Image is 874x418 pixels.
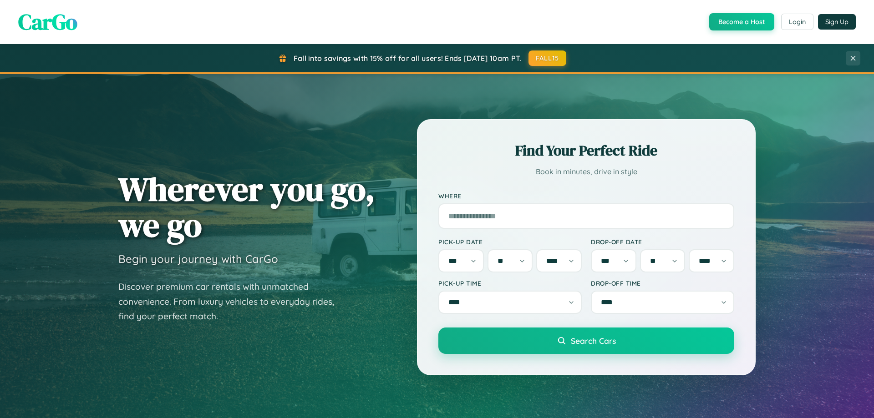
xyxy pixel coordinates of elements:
h2: Find Your Perfect Ride [438,141,734,161]
button: Become a Host [709,13,774,30]
button: Search Cars [438,327,734,354]
p: Discover premium car rentals with unmatched convenience. From luxury vehicles to everyday rides, ... [118,279,346,324]
label: Drop-off Time [591,279,734,287]
span: Search Cars [571,336,616,346]
button: FALL15 [528,50,567,66]
h1: Wherever you go, we go [118,171,375,243]
label: Pick-up Time [438,279,582,287]
label: Pick-up Date [438,238,582,246]
button: Sign Up [818,14,856,30]
span: CarGo [18,7,77,37]
span: Fall into savings with 15% off for all users! Ends [DATE] 10am PT. [294,54,522,63]
label: Drop-off Date [591,238,734,246]
label: Where [438,192,734,200]
p: Book in minutes, drive in style [438,165,734,178]
button: Login [781,14,813,30]
h3: Begin your journey with CarGo [118,252,278,266]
